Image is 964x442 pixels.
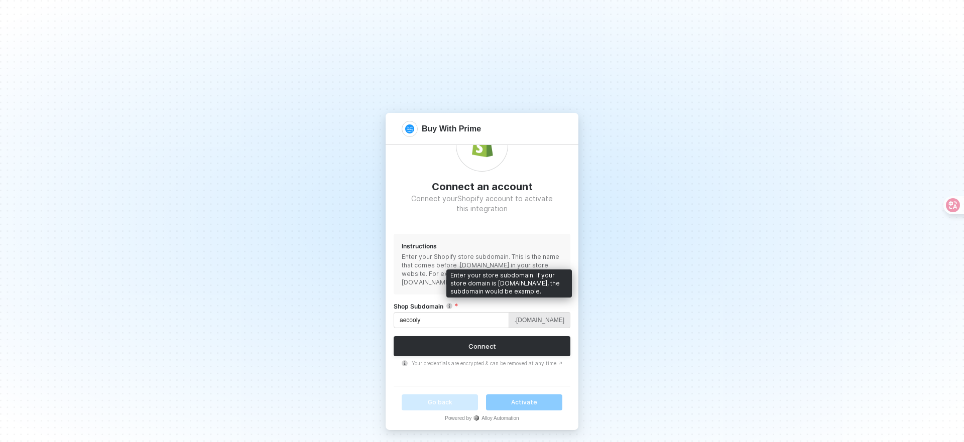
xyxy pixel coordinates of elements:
[446,303,452,309] img: icon-info
[473,414,519,422] div: Alloy Automation
[402,394,478,410] button: Go back
[402,252,562,286] span: Enter your Shopify store subdomain. This is the name that comes before .[DOMAIN_NAME] in your sto...
[468,342,496,351] div: Connect
[470,133,494,158] img: block-icon
[394,312,509,328] input: Shop Subdomain
[411,194,553,214] div: Connect your Shopify account to activate this integration
[486,394,562,410] button: Activate
[402,242,437,250] span: Instructions
[394,336,570,356] button: Connect
[402,414,562,422] div: Powered by
[428,398,452,406] div: Go back
[446,269,572,298] div: Enter your store subdomain. If your store domain is [DOMAIN_NAME], the subdomain would be example.
[422,124,521,134] div: Buy With Prime
[509,312,570,328] span: .[DOMAIN_NAME]
[432,180,533,194] div: Connect an account
[412,361,563,366] a: Your credentials are encrypted & can be removed at any time ↗
[394,303,458,311] label: Shop Subdomain
[405,124,414,133] img: integration-icon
